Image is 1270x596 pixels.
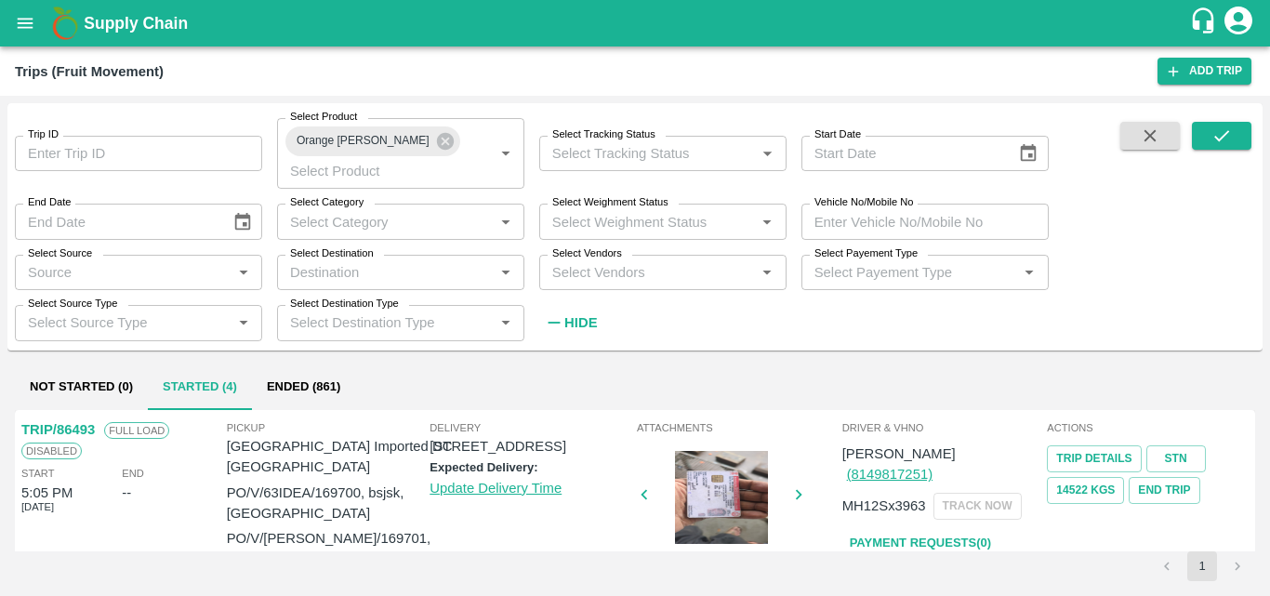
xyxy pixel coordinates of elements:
button: Open [755,210,779,234]
input: Enter Vehicle No/Mobile No [801,204,1049,239]
input: Select Source Type [20,311,226,335]
input: Select Weighment Status [545,209,726,233]
button: Open [494,260,518,285]
p: [STREET_ADDRESS] [430,436,633,457]
label: Select Payement Type [814,246,918,261]
input: Enter Trip ID [15,136,262,171]
label: Select Source Type [28,297,117,311]
p: [GEOGRAPHIC_DATA] Imported DC [GEOGRAPHIC_DATA] [227,436,461,478]
label: Vehicle No/Mobile No [814,195,913,210]
nav: pagination navigation [1149,551,1255,581]
input: End Date [15,204,218,239]
p: Driver License [652,549,791,569]
p: PO/V/[PERSON_NAME]/169701, [GEOGRAPHIC_DATA], [GEOGRAPHIC_DATA] [227,528,461,590]
button: page 1 [1187,551,1217,581]
label: Select Tracking Status [552,127,655,142]
div: -- [122,483,131,503]
span: Disabled [21,443,82,459]
span: [DATE] [21,498,54,515]
a: (8149817251) [847,467,933,482]
a: Payment Requests(0) [842,527,999,560]
input: Source [20,260,226,285]
a: Add Trip [1158,58,1251,85]
label: End Date [28,195,71,210]
button: Not Started (0) [15,365,148,410]
span: Attachments [637,419,839,436]
button: Ended (861) [252,365,355,410]
button: Started (4) [148,365,252,410]
b: Supply Chain [84,14,188,33]
a: Trip Details [1047,445,1141,472]
input: Select Vendors [545,260,750,285]
label: Select Weighment Status [552,195,668,210]
input: Select Payement Type [807,260,988,285]
p: PO/V/63IDEA/169700, bsjsk, [GEOGRAPHIC_DATA] [227,483,461,524]
button: Open [494,141,518,166]
input: Start Date [801,136,1004,171]
label: Expected Delivery: [430,460,537,474]
span: Pickup [227,419,461,436]
label: Trip ID [28,127,59,142]
input: Select Category [283,209,488,233]
p: MH12Sx3963 [842,496,926,516]
button: Choose date [1011,136,1046,171]
span: Delivery [430,419,633,436]
button: Open [755,260,779,285]
span: Driver & VHNo [842,419,1044,436]
button: Open [494,210,518,234]
label: Select Destination [290,246,374,261]
a: STN [1146,445,1206,472]
button: Open [494,311,518,335]
span: Orange [PERSON_NAME] [285,131,441,151]
span: [PERSON_NAME] [842,446,956,461]
div: 5:05 PM [21,483,73,503]
input: Select Destination Type [283,311,488,335]
button: Open [755,141,779,166]
label: Select Category [290,195,364,210]
a: Update Delivery Time [430,481,562,496]
button: open drawer [4,2,46,45]
button: Hide [539,307,602,338]
button: Choose date [225,205,260,240]
input: Select Product [283,159,464,183]
button: Tracking Url [1129,477,1199,504]
button: Open [232,311,256,335]
span: Actions [1047,419,1249,436]
span: Full Load [104,422,169,439]
label: Select Source [28,246,92,261]
input: Select Tracking Status [545,141,726,166]
button: Open [1017,260,1041,285]
a: Supply Chain [84,10,1189,36]
img: logo [46,5,84,42]
label: Start Date [814,127,861,142]
span: End [122,465,144,482]
input: Destination [283,260,488,285]
p: TRIP/86493 [21,419,95,440]
div: account of current user [1222,4,1255,43]
div: Trips (Fruit Movement) [15,60,164,84]
strong: Hide [564,315,597,330]
span: Start [21,465,54,482]
button: 14522 Kgs [1047,477,1124,504]
button: Open [232,260,256,285]
label: Select Product [290,110,357,125]
label: Select Vendors [552,246,622,261]
label: Select Destination Type [290,297,399,311]
div: customer-support [1189,7,1222,40]
div: Orange [PERSON_NAME] [285,126,460,156]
